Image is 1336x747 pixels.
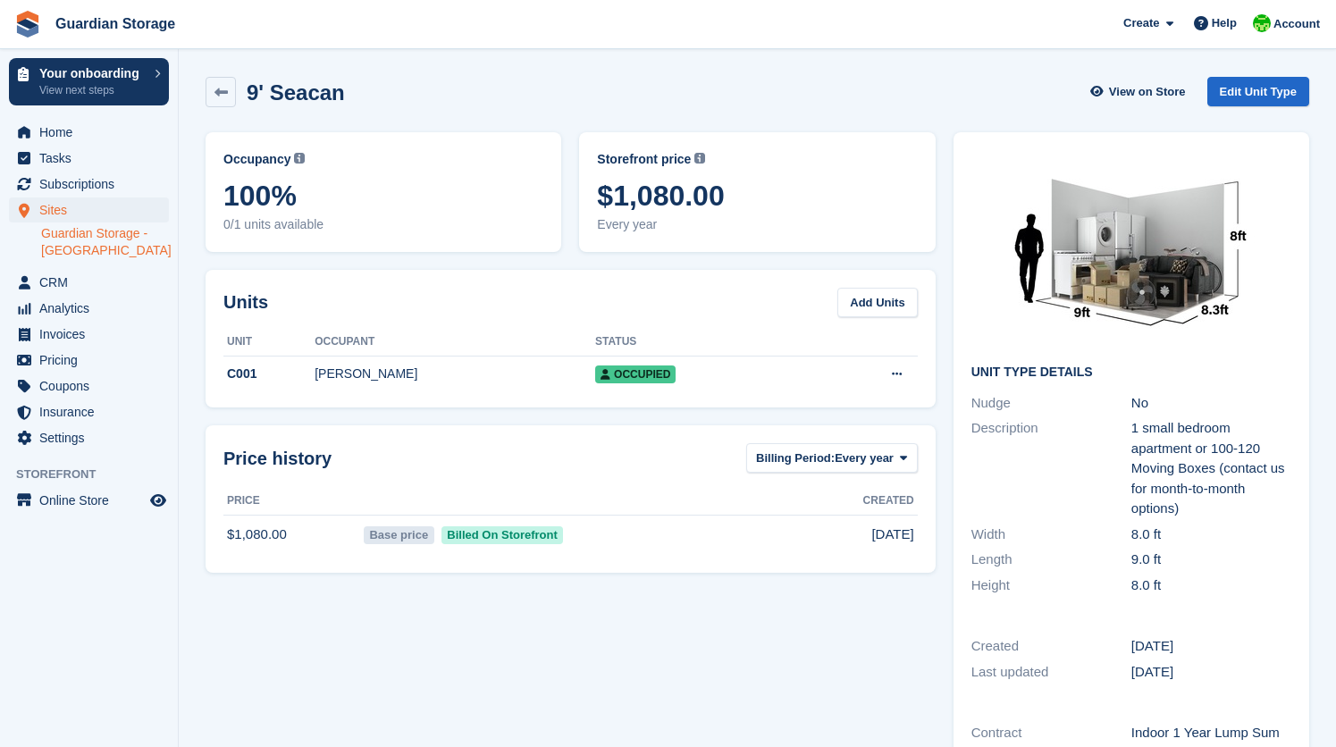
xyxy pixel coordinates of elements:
a: menu [9,270,169,295]
span: 0/1 units available [223,215,543,234]
a: menu [9,197,169,222]
td: $1,080.00 [223,515,360,554]
div: [PERSON_NAME] [315,365,595,383]
th: Status [595,328,815,357]
span: Create [1123,14,1159,32]
button: Billing Period: Every year [746,443,918,473]
span: 100% [223,180,543,212]
span: Home [39,120,147,145]
th: Price [223,487,360,516]
span: Base price [364,526,434,544]
div: Last updated [971,662,1131,683]
p: Your onboarding [39,67,146,80]
div: 9.0 ft [1131,550,1291,570]
h2: Unit Type details [971,365,1291,380]
span: Billed On Storefront [441,526,564,544]
span: Invoices [39,322,147,347]
div: [DATE] [1131,636,1291,657]
a: menu [9,399,169,424]
h2: Units [223,289,268,315]
a: menu [9,120,169,145]
span: Every year [835,449,894,467]
p: View next steps [39,82,146,98]
th: Unit [223,328,315,357]
a: menu [9,488,169,513]
a: Add Units [837,288,917,317]
a: menu [9,146,169,171]
span: Settings [39,425,147,450]
a: menu [9,296,169,321]
div: 1 small bedroom apartment or 100-120 Moving Boxes (contact us for month-to-month options) [1131,418,1291,519]
span: [DATE] [871,525,913,545]
th: Occupant [315,328,595,357]
a: Guardian Storage [48,9,182,38]
div: Height [971,575,1131,596]
span: Coupons [39,373,147,399]
span: Analytics [39,296,147,321]
span: $1,080.00 [597,180,917,212]
div: No [1131,393,1291,414]
div: Contract [971,723,1131,743]
div: Width [971,525,1131,545]
div: Created [971,636,1131,657]
span: Pricing [39,348,147,373]
a: Your onboarding View next steps [9,58,169,105]
div: 8.0 ft [1131,575,1291,596]
div: Indoor 1 Year Lump Sum [1131,723,1291,743]
span: Insurance [39,399,147,424]
span: Storefront [16,466,178,483]
span: Billing Period: [756,449,835,467]
a: menu [9,172,169,197]
div: [DATE] [1131,662,1291,683]
span: Occupied [595,365,676,383]
img: icon-info-grey-7440780725fd019a000dd9b08b2336e03edf1995a4989e88bcd33f0948082b44.svg [294,153,305,164]
span: View on Store [1109,83,1186,101]
span: Online Store [39,488,147,513]
span: Help [1212,14,1237,32]
div: 8.0 ft [1131,525,1291,545]
img: stora-icon-8386f47178a22dfd0bd8f6a31ec36ba5ce8667c1dd55bd0f319d3a0aa187defe.svg [14,11,41,38]
div: Description [971,418,1131,519]
span: Every year [597,215,917,234]
img: 75-sqft-unit.jpg [997,150,1265,351]
div: Length [971,550,1131,570]
a: menu [9,425,169,450]
img: Andrew Kinakin [1253,14,1271,32]
span: CRM [39,270,147,295]
a: Edit Unit Type [1207,77,1309,106]
a: Guardian Storage - [GEOGRAPHIC_DATA] [41,225,169,259]
span: Occupancy [223,150,290,169]
span: Sites [39,197,147,222]
a: Preview store [147,490,169,511]
div: Nudge [971,393,1131,414]
span: Price history [223,445,332,472]
h2: 9' Seacan [247,80,345,105]
a: menu [9,348,169,373]
span: Account [1273,15,1320,33]
a: menu [9,322,169,347]
a: menu [9,373,169,399]
div: C001 [223,365,315,383]
span: Storefront price [597,150,691,169]
span: Subscriptions [39,172,147,197]
span: Created [863,492,914,508]
img: icon-info-grey-7440780725fd019a000dd9b08b2336e03edf1995a4989e88bcd33f0948082b44.svg [694,153,705,164]
span: Tasks [39,146,147,171]
a: View on Store [1088,77,1193,106]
